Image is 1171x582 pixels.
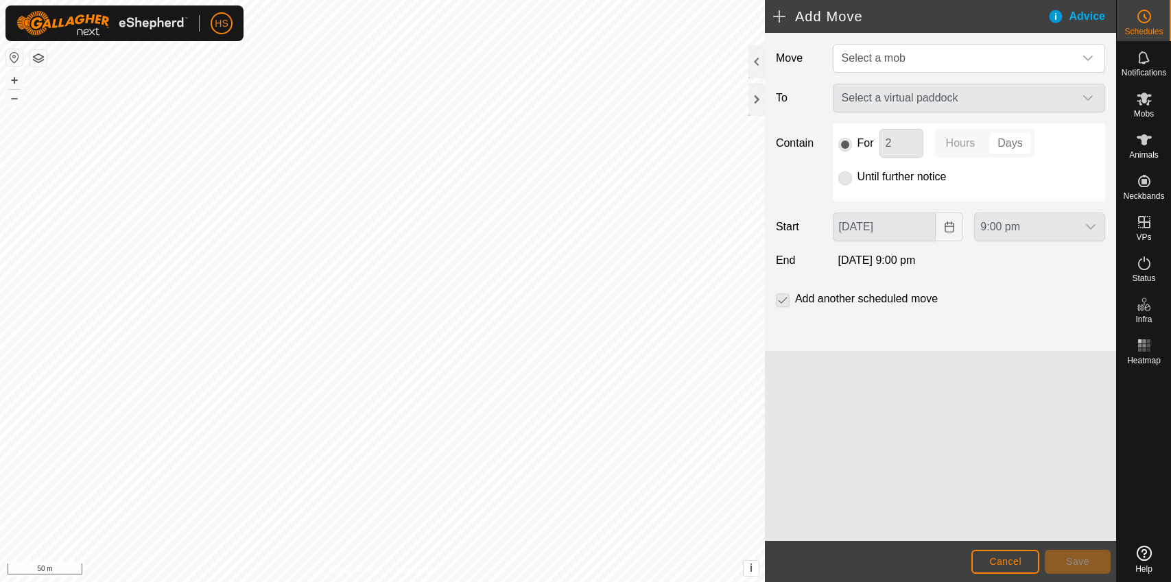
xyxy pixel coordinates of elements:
button: Map Layers [30,50,47,66]
h2: Add Move [773,8,1048,25]
span: Cancel [989,556,1021,567]
button: Save [1045,550,1111,574]
span: [DATE] 9:00 pm [838,254,916,266]
a: Privacy Policy [328,564,379,577]
label: To [770,84,827,112]
div: dropdown trigger [1074,45,1102,72]
label: Until further notice [857,171,947,182]
button: Reset Map [6,49,23,66]
button: Choose Date [936,213,963,241]
span: Select a mob [842,52,906,64]
img: Gallagher Logo [16,11,188,36]
a: Help [1117,540,1171,579]
span: Notifications [1122,69,1166,77]
label: Contain [770,135,827,151]
button: i [744,561,759,576]
span: HS [215,16,228,31]
button: – [6,90,23,106]
span: Schedules [1124,27,1163,36]
span: Animals [1129,151,1159,159]
span: Save [1066,556,1089,567]
label: For [857,138,874,149]
span: Status [1132,274,1155,282]
button: Cancel [971,550,1039,574]
label: End [770,252,827,269]
span: i [750,562,753,574]
span: Heatmap [1127,356,1161,365]
button: + [6,72,23,88]
span: Select a mob [836,45,1074,72]
span: Neckbands [1123,192,1164,200]
label: Start [770,219,827,235]
div: Advice [1048,8,1116,25]
span: Mobs [1134,110,1154,118]
span: VPs [1136,233,1151,241]
label: Add another scheduled move [795,293,938,304]
label: Move [770,44,827,73]
span: Help [1135,565,1152,573]
span: Infra [1135,315,1152,324]
a: Contact Us [396,564,436,577]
